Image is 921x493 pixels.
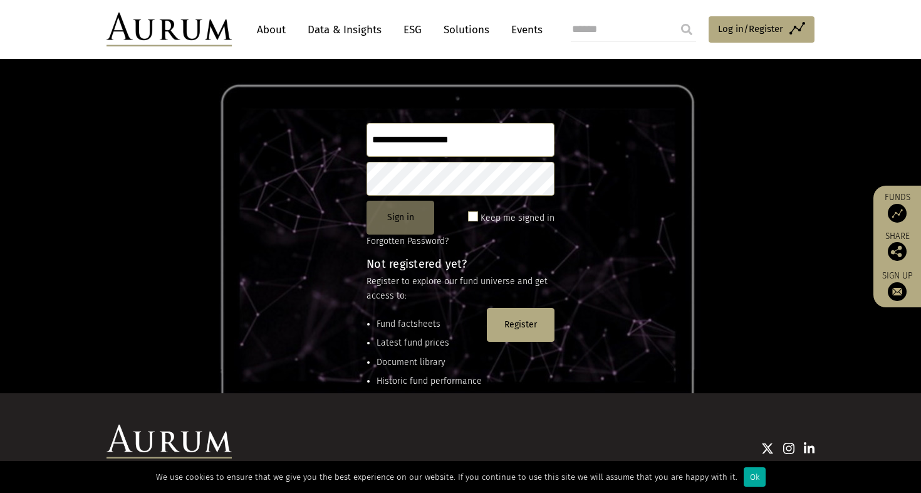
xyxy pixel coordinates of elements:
img: Instagram icon [783,442,794,455]
a: Funds [880,192,915,223]
img: Twitter icon [761,442,774,455]
a: Events [505,18,543,41]
img: Share this post [888,242,907,261]
div: Share [880,232,915,261]
img: Aurum Logo [107,425,232,459]
li: Historic fund performance [377,374,482,388]
a: ESG [397,18,428,41]
span: Log in/Register [718,21,783,36]
a: Sign up [880,270,915,301]
img: Access Funds [888,204,907,223]
div: Ok [744,467,766,487]
img: Sign up to our newsletter [888,282,907,301]
button: Register [487,308,554,342]
input: Submit [674,17,699,42]
a: Solutions [437,18,496,41]
a: About [251,18,292,41]
a: Data & Insights [301,18,388,41]
li: Fund factsheets [377,317,482,331]
li: Document library [377,356,482,369]
img: Linkedin icon [804,442,815,455]
a: Forgotten Password? [367,236,449,246]
label: Keep me signed in [481,211,554,226]
button: Sign in [367,201,434,235]
p: Register to explore our fund universe and get access to: [367,275,554,303]
img: Aurum [107,13,232,46]
a: Log in/Register [709,16,814,43]
h4: Not registered yet? [367,258,554,270]
li: Latest fund prices [377,336,482,350]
